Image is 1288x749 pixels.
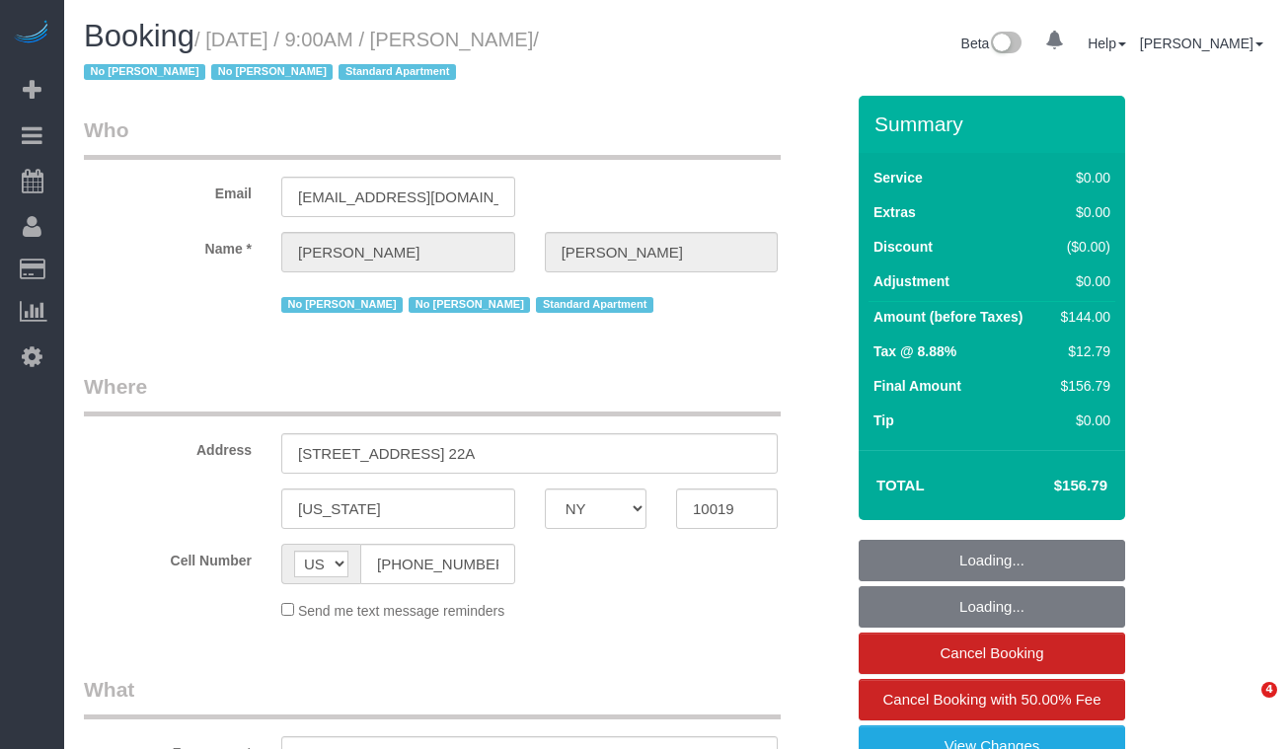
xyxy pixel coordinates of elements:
[69,544,266,570] label: Cell Number
[1053,237,1110,257] div: ($0.00)
[873,237,933,257] label: Discount
[859,679,1125,720] a: Cancel Booking with 50.00% Fee
[281,297,403,313] span: No [PERSON_NAME]
[873,202,916,222] label: Extras
[873,411,894,430] label: Tip
[536,297,653,313] span: Standard Apartment
[1261,682,1277,698] span: 4
[84,29,539,84] small: / [DATE] / 9:00AM / [PERSON_NAME]
[545,232,779,272] input: Last Name
[84,372,781,416] legend: Where
[84,115,781,160] legend: Who
[1053,411,1110,430] div: $0.00
[84,675,781,719] legend: What
[281,232,515,272] input: First Name
[1221,682,1268,729] iframe: Intercom live chat
[873,307,1023,327] label: Amount (before Taxes)
[12,20,51,47] img: Automaid Logo
[281,488,515,529] input: City
[84,29,539,84] span: /
[874,112,1115,135] h3: Summary
[873,376,961,396] label: Final Amount
[211,64,333,80] span: No [PERSON_NAME]
[876,477,925,493] strong: Total
[298,603,504,619] span: Send me text message reminders
[69,177,266,203] label: Email
[1088,36,1126,51] a: Help
[1053,202,1110,222] div: $0.00
[873,168,923,187] label: Service
[1053,271,1110,291] div: $0.00
[873,271,949,291] label: Adjustment
[409,297,530,313] span: No [PERSON_NAME]
[69,232,266,259] label: Name *
[69,433,266,460] label: Address
[1053,168,1110,187] div: $0.00
[873,341,956,361] label: Tax @ 8.88%
[281,177,515,217] input: Email
[883,691,1101,708] span: Cancel Booking with 50.00% Fee
[859,633,1125,674] a: Cancel Booking
[1140,36,1263,51] a: [PERSON_NAME]
[1053,307,1110,327] div: $144.00
[989,32,1022,57] img: New interface
[676,488,778,529] input: Zip Code
[360,544,515,584] input: Cell Number
[84,19,194,53] span: Booking
[1053,376,1110,396] div: $156.79
[84,64,205,80] span: No [PERSON_NAME]
[339,64,456,80] span: Standard Apartment
[995,478,1107,494] h4: $156.79
[1053,341,1110,361] div: $12.79
[961,36,1023,51] a: Beta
